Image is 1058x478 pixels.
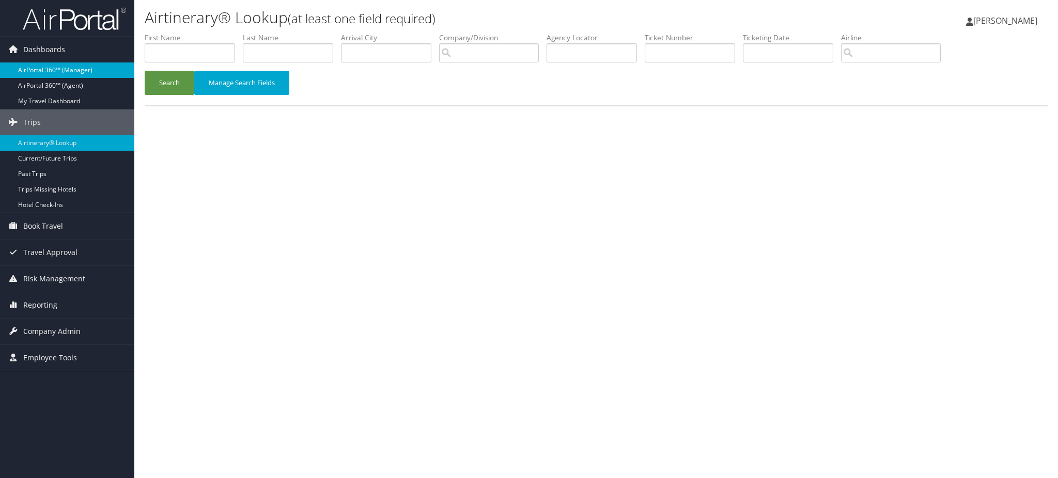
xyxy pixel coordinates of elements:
[743,33,841,43] label: Ticketing Date
[145,33,243,43] label: First Name
[23,109,41,135] span: Trips
[645,33,743,43] label: Ticket Number
[23,292,57,318] span: Reporting
[547,33,645,43] label: Agency Locator
[23,240,77,265] span: Travel Approval
[973,15,1037,26] span: [PERSON_NAME]
[145,7,746,28] h1: Airtinerary® Lookup
[243,33,341,43] label: Last Name
[439,33,547,43] label: Company/Division
[23,318,81,344] span: Company Admin
[145,71,194,95] button: Search
[23,266,85,292] span: Risk Management
[341,33,439,43] label: Arrival City
[841,33,948,43] label: Airline
[23,7,126,31] img: airportal-logo.png
[288,10,435,27] small: (at least one field required)
[194,71,289,95] button: Manage Search Fields
[23,345,77,371] span: Employee Tools
[23,213,63,239] span: Book Travel
[966,5,1048,36] a: [PERSON_NAME]
[23,37,65,62] span: Dashboards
